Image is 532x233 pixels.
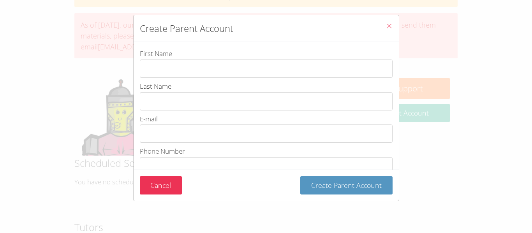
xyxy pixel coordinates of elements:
[140,157,393,175] input: Phone Number
[311,180,382,190] span: Create Parent Account
[380,15,399,39] button: Close
[140,49,172,58] span: First Name
[140,60,393,78] input: First Name
[140,21,233,35] h2: Create Parent Account
[140,82,171,91] span: Last Name
[140,92,393,110] input: Last Name
[300,176,393,194] button: Create Parent Account
[140,176,182,194] button: Cancel
[140,124,393,143] input: E-mail
[140,147,185,156] span: Phone Number
[140,114,158,123] span: E-mail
